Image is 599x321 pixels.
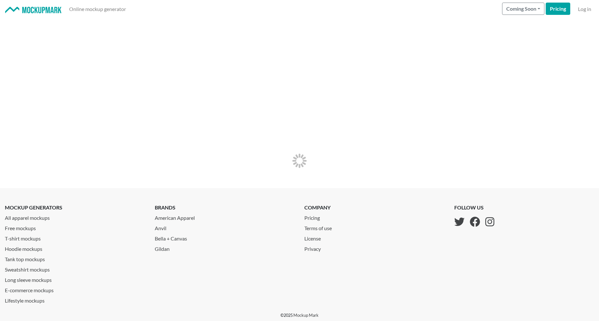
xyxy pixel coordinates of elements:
p: follow us [454,204,494,211]
p: brands [155,204,295,211]
a: Free mockups [5,222,145,232]
button: Coming Soon [502,3,544,15]
a: Pricing [546,3,570,15]
a: All apparel mockups [5,211,145,222]
a: Lifestyle mockups [5,294,145,305]
a: E-commerce mockups [5,284,145,294]
a: Log in [575,3,594,16]
a: Terms of use [304,222,337,232]
a: Online mockup generator [67,3,129,16]
a: American Apparel [155,211,295,222]
p: © 2025 [280,312,319,318]
a: Privacy [304,242,337,253]
a: Pricing [304,211,337,222]
a: Hoodie mockups [5,242,145,253]
p: mockup generators [5,204,145,211]
a: Gildan [155,242,295,253]
a: Anvil [155,222,295,232]
p: company [304,204,337,211]
a: Sweatshirt mockups [5,263,145,273]
img: Mockup Mark [5,7,61,14]
a: Bella + Canvas [155,232,295,242]
a: T-shirt mockups [5,232,145,242]
a: Mockup Mark [293,313,319,318]
a: Long sleeve mockups [5,273,145,284]
a: Tank top mockups [5,253,145,263]
a: License [304,232,337,242]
